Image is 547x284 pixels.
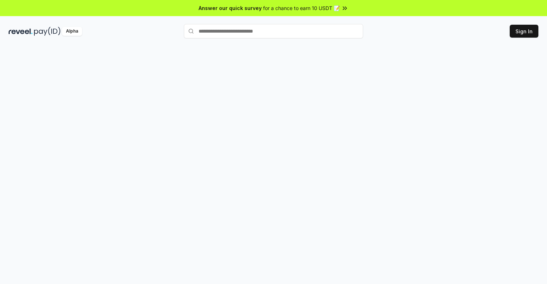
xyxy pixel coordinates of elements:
[34,27,61,36] img: pay_id
[510,25,538,38] button: Sign In
[62,27,82,36] div: Alpha
[9,27,33,36] img: reveel_dark
[263,4,340,12] span: for a chance to earn 10 USDT 📝
[199,4,262,12] span: Answer our quick survey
